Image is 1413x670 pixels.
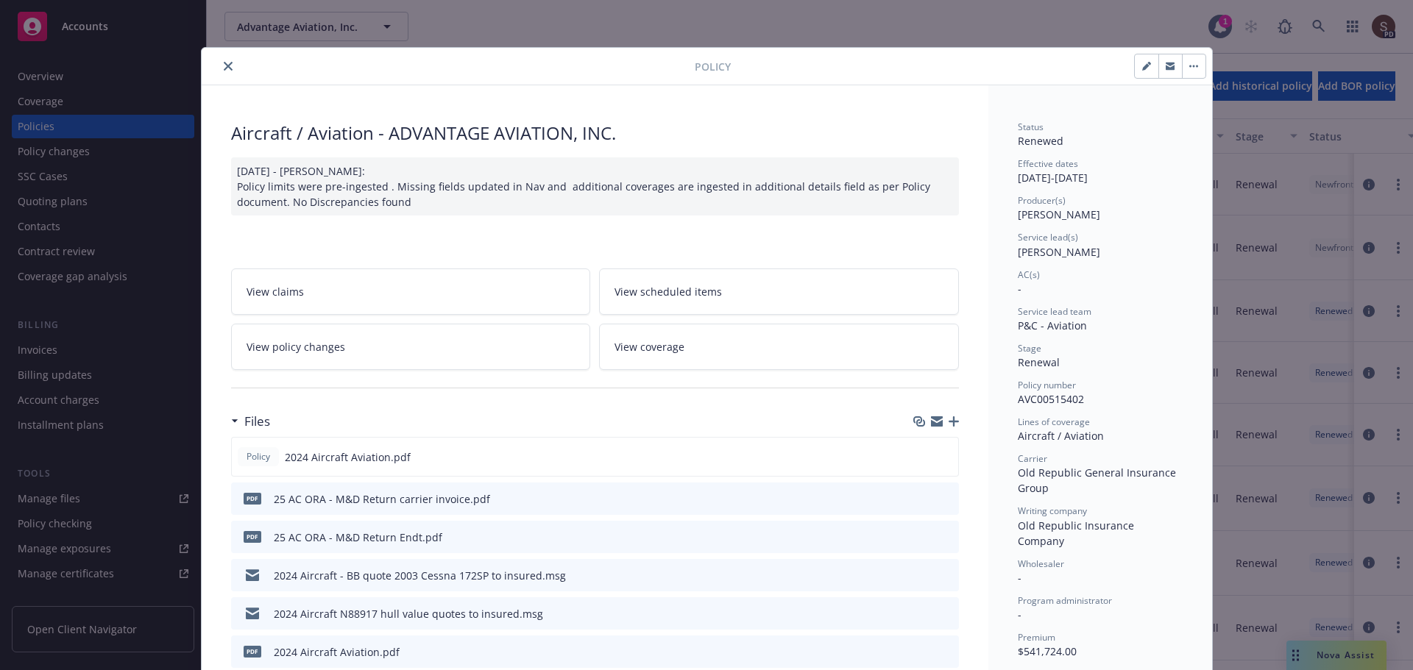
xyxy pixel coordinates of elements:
[231,268,591,315] a: View claims
[1018,207,1100,221] span: [PERSON_NAME]
[1018,134,1063,148] span: Renewed
[1018,607,1021,621] span: -
[615,339,684,354] span: View coverage
[1018,268,1040,281] span: AC(s)
[940,644,953,660] button: preview file
[274,606,543,621] div: 2024 Aircraft N88917 hull value quotes to insured.msg
[1018,416,1090,428] span: Lines of coverage
[599,324,959,370] a: View coverage
[916,644,928,660] button: download file
[940,530,953,545] button: preview file
[1018,305,1091,318] span: Service lead team
[285,449,411,465] span: 2024 Aircraft Aviation.pdf
[1018,452,1047,465] span: Carrier
[231,412,270,431] div: Files
[695,59,731,74] span: Policy
[244,412,270,431] h3: Files
[274,530,442,545] div: 25 AC ORA - M&D Return Endt.pdf
[916,606,928,621] button: download file
[274,644,400,660] div: 2024 Aircraft Aviation.pdf
[1018,557,1064,570] span: Wholesaler
[244,646,261,657] span: pdf
[1018,518,1137,548] span: Old Republic Insurance Company
[219,57,237,75] button: close
[244,450,273,463] span: Policy
[231,324,591,370] a: View policy changes
[1018,571,1021,585] span: -
[1018,631,1055,644] span: Premium
[916,449,927,465] button: download file
[916,568,928,583] button: download file
[244,493,261,504] span: pdf
[1018,644,1077,658] span: $541,724.00
[615,284,722,299] span: View scheduled items
[940,568,953,583] button: preview file
[1018,594,1112,607] span: Program administrator
[1018,379,1076,391] span: Policy number
[1018,157,1078,170] span: Effective dates
[1018,282,1021,296] span: -
[244,531,261,542] span: pdf
[1018,121,1044,133] span: Status
[1018,245,1100,259] span: [PERSON_NAME]
[247,284,304,299] span: View claims
[940,491,953,507] button: preview file
[1018,428,1183,443] div: Aircraft / Aviation
[916,491,928,507] button: download file
[231,121,959,146] div: Aircraft / Aviation - ADVANTAGE AVIATION, INC.
[231,157,959,215] div: [DATE] - [PERSON_NAME]: Policy limits were pre-ingested . Missing fields updated in Nav and addit...
[1018,157,1183,185] div: [DATE] - [DATE]
[916,530,928,545] button: download file
[1018,466,1179,495] span: Old Republic General Insurance Group
[1018,505,1087,517] span: Writing company
[1018,231,1078,243] span: Service lead(s)
[599,268,959,315] a: View scheduled items
[1018,342,1041,354] span: Stage
[274,568,566,583] div: 2024 Aircraft - BB quote 2003 Cessna 172SP to insured.msg
[940,606,953,621] button: preview file
[939,449,952,465] button: preview file
[274,491,490,507] div: 25 AC ORA - M&D Return carrier invoice.pdf
[1018,355,1060,369] span: Renewal
[1018,194,1066,207] span: Producer(s)
[1018,392,1084,406] span: AVC00515402
[247,339,345,354] span: View policy changes
[1018,318,1087,332] span: P&C - Aviation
